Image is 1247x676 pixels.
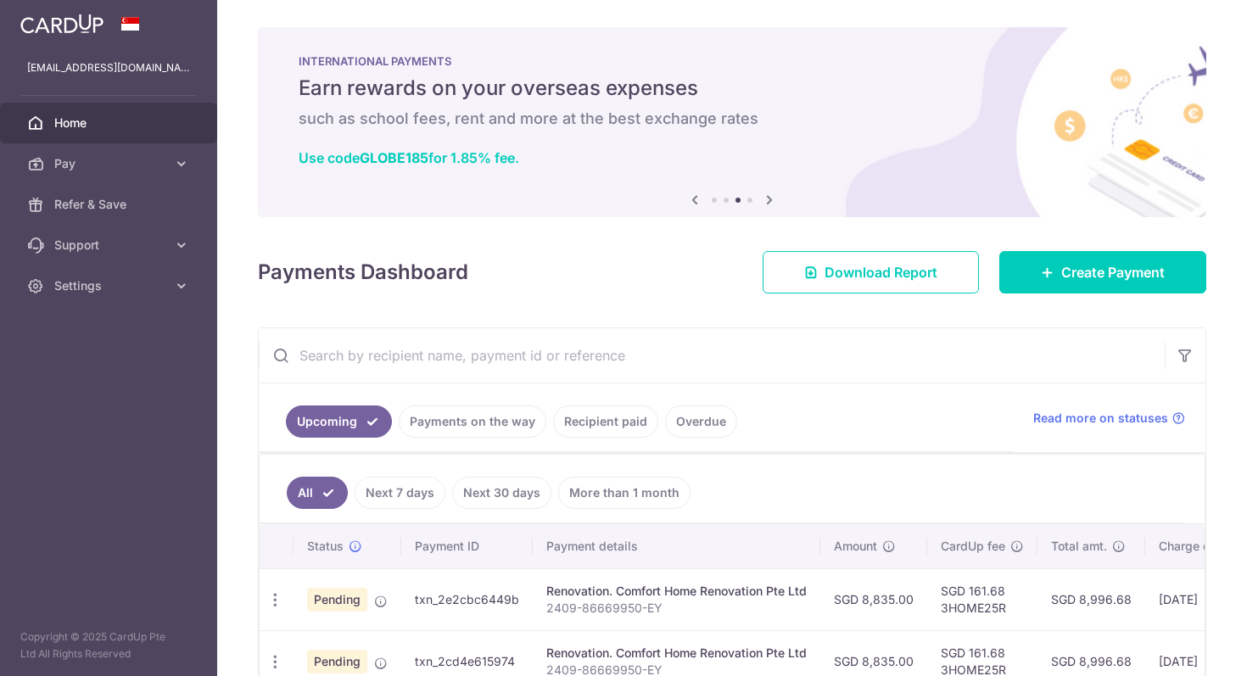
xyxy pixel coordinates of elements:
span: Create Payment [1061,262,1165,282]
a: Upcoming [286,405,392,438]
td: txn_2e2cbc6449b [401,568,533,630]
p: INTERNATIONAL PAYMENTS [299,54,1166,68]
span: Settings [54,277,166,294]
span: Pending [307,588,367,612]
span: Support [54,237,166,254]
span: Download Report [825,262,937,282]
a: Overdue [665,405,737,438]
a: Download Report [763,251,979,293]
img: International Payment Banner [258,27,1206,217]
span: Read more on statuses [1033,410,1168,427]
th: Payment details [533,524,820,568]
td: SGD 8,996.68 [1037,568,1145,630]
span: Home [54,115,166,131]
a: Recipient paid [553,405,658,438]
h5: Earn rewards on your overseas expenses [299,75,1166,102]
span: Amount [834,538,877,555]
a: Use codeGLOBE185for 1.85% fee. [299,149,519,166]
a: Next 30 days [452,477,551,509]
a: More than 1 month [558,477,691,509]
span: Refer & Save [54,196,166,213]
h4: Payments Dashboard [258,257,468,288]
span: CardUp fee [941,538,1005,555]
a: Payments on the way [399,405,546,438]
a: Next 7 days [355,477,445,509]
iframe: Opens a widget where you can find more information [1138,625,1230,668]
p: 2409-86669950-EY [546,600,807,617]
a: All [287,477,348,509]
span: Pending [307,650,367,673]
h6: such as school fees, rent and more at the best exchange rates [299,109,1166,129]
td: SGD 8,835.00 [820,568,927,630]
a: Read more on statuses [1033,410,1185,427]
th: Payment ID [401,524,533,568]
span: Status [307,538,344,555]
b: GLOBE185 [360,149,428,166]
a: Create Payment [999,251,1206,293]
img: CardUp [20,14,103,34]
span: Total amt. [1051,538,1107,555]
td: SGD 161.68 3HOME25R [927,568,1037,630]
div: Renovation. Comfort Home Renovation Pte Ltd [546,645,807,662]
span: Charge date [1159,538,1228,555]
p: [EMAIL_ADDRESS][DOMAIN_NAME] [27,59,190,76]
span: Pay [54,155,166,172]
div: Renovation. Comfort Home Renovation Pte Ltd [546,583,807,600]
input: Search by recipient name, payment id or reference [259,328,1165,383]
